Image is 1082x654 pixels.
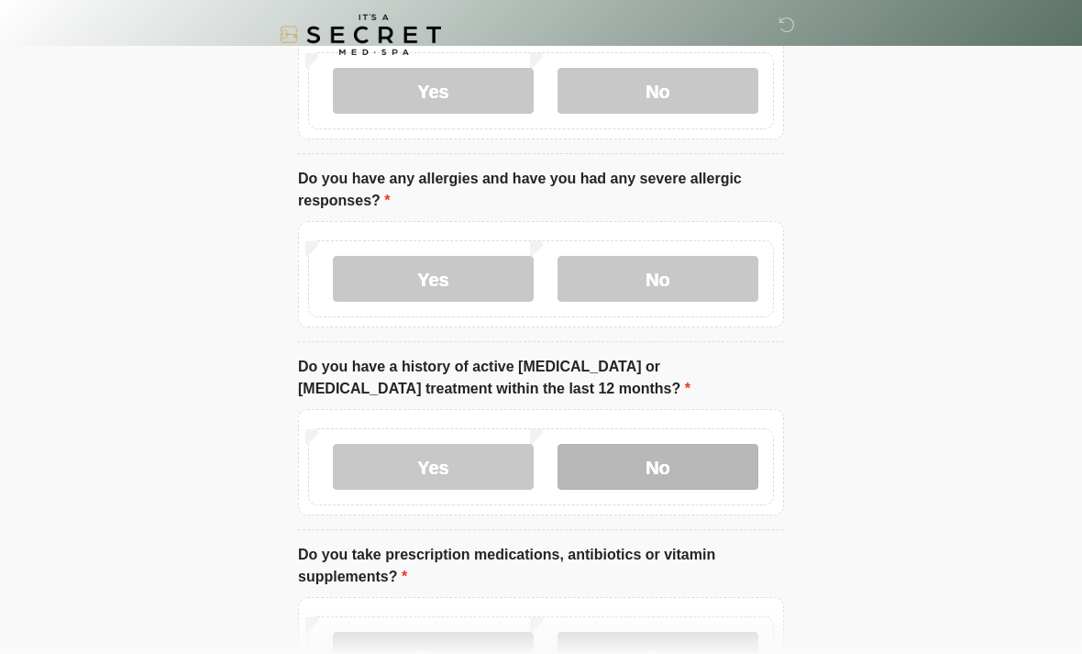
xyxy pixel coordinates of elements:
[280,14,441,55] img: It's A Secret Med Spa Logo
[558,256,758,302] label: No
[298,356,784,400] label: Do you have a history of active [MEDICAL_DATA] or [MEDICAL_DATA] treatment within the last 12 mon...
[333,256,534,302] label: Yes
[298,544,784,588] label: Do you take prescription medications, antibiotics or vitamin supplements?
[558,68,758,114] label: No
[558,444,758,490] label: No
[333,68,534,114] label: Yes
[298,168,784,212] label: Do you have any allergies and have you had any severe allergic responses?
[333,444,534,490] label: Yes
